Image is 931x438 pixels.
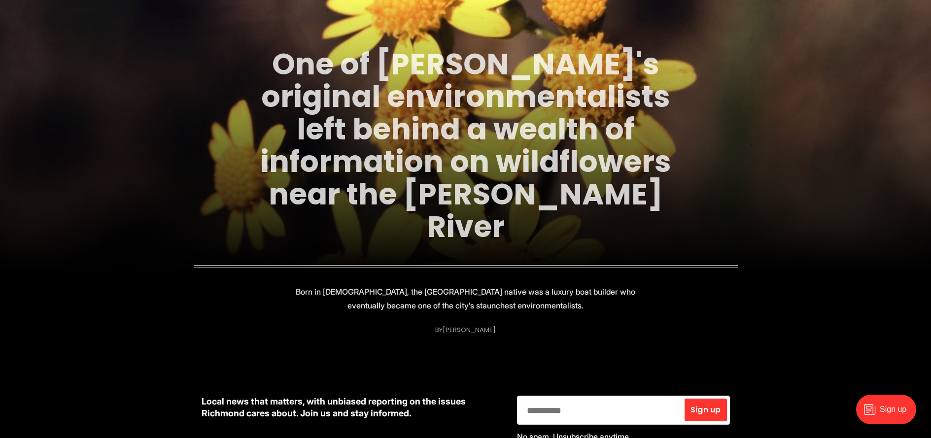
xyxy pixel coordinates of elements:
[202,396,501,419] p: Local news that matters, with unbiased reporting on the issues Richmond cares about. Join us and ...
[685,399,726,421] button: Sign up
[260,43,671,247] a: One of [PERSON_NAME]'s original environmentalists left behind a wealth of information on wildflow...
[290,285,641,312] p: Born in [DEMOGRAPHIC_DATA], the [GEOGRAPHIC_DATA] native was a luxury boat builder who eventually...
[690,406,721,414] span: Sign up
[435,326,496,334] div: By
[443,325,496,335] a: [PERSON_NAME]
[848,390,931,438] iframe: portal-trigger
